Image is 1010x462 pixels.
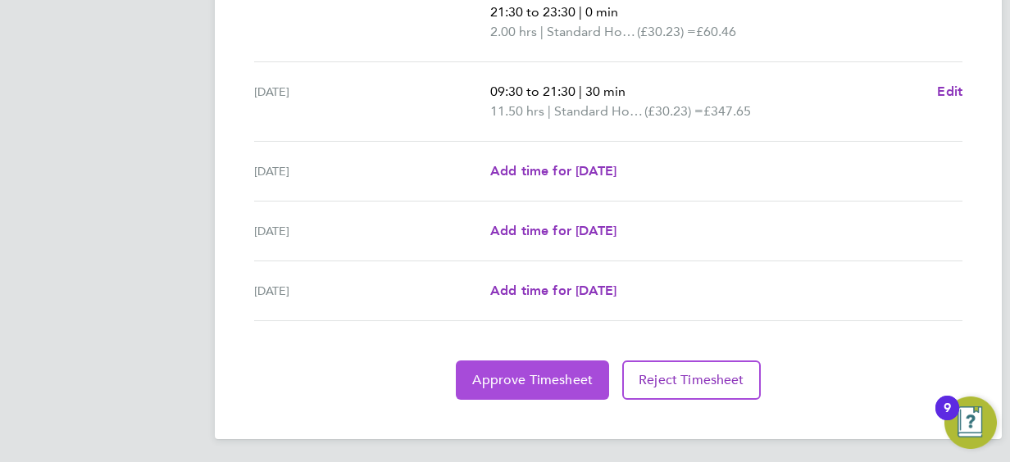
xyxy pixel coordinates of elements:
[490,163,616,179] span: Add time for [DATE]
[696,24,736,39] span: £60.46
[490,84,576,99] span: 09:30 to 21:30
[637,24,696,39] span: (£30.23) =
[490,283,616,298] span: Add time for [DATE]
[579,84,582,99] span: |
[937,82,962,102] a: Edit
[254,281,490,301] div: [DATE]
[644,103,703,119] span: (£30.23) =
[548,103,551,119] span: |
[579,4,582,20] span: |
[937,84,962,99] span: Edit
[490,24,537,39] span: 2.00 hrs
[456,360,609,400] button: Approve Timesheet
[472,372,593,388] span: Approve Timesheet
[254,161,490,181] div: [DATE]
[547,22,637,42] span: Standard Hourly
[490,223,616,238] span: Add time for [DATE]
[639,372,744,388] span: Reject Timesheet
[490,281,616,301] a: Add time for [DATE]
[540,24,544,39] span: |
[944,396,997,449] button: Open Resource Center, 9 new notifications
[703,103,751,119] span: £347.65
[490,161,616,181] a: Add time for [DATE]
[490,221,616,241] a: Add time for [DATE]
[490,103,544,119] span: 11.50 hrs
[622,360,761,400] button: Reject Timesheet
[554,102,644,121] span: Standard Hourly
[254,82,490,121] div: [DATE]
[490,4,576,20] span: 21:30 to 23:30
[585,4,618,20] span: 0 min
[944,408,951,429] div: 9
[585,84,626,99] span: 30 min
[254,221,490,241] div: [DATE]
